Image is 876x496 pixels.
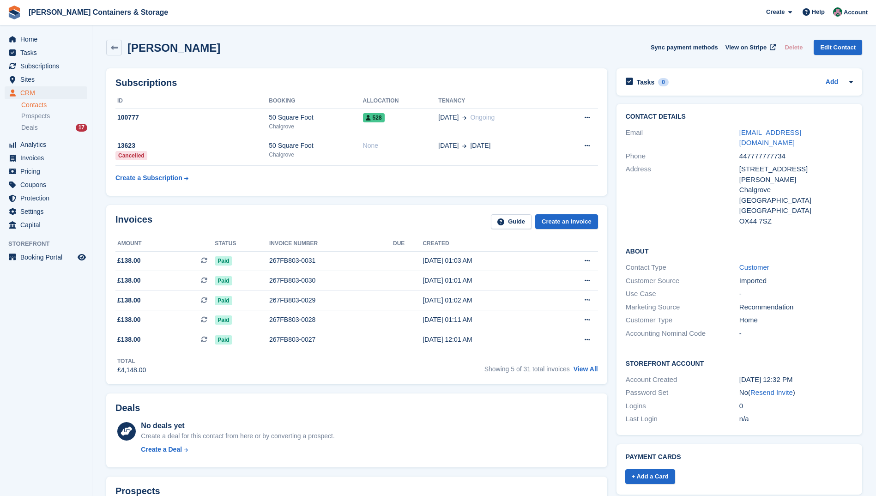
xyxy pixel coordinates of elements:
img: stora-icon-8386f47178a22dfd0bd8f6a31ec36ba5ce8667c1dd55bd0f319d3a0aa187defe.svg [7,6,21,19]
div: 0 [658,78,669,86]
span: Capital [20,218,76,231]
th: Tenancy [438,94,557,109]
h2: Contact Details [626,113,853,121]
div: n/a [739,414,853,424]
span: Paid [215,256,232,266]
a: Resend Invite [750,388,793,396]
a: Create an Invoice [535,214,598,230]
a: Deals 17 [21,123,87,133]
img: Julia Marcham [833,7,842,17]
div: - [739,289,853,299]
span: Paid [215,315,232,325]
span: Protection [20,192,76,205]
a: Preview store [76,252,87,263]
div: 100777 [115,113,269,122]
th: Booking [269,94,362,109]
h2: About [626,246,853,255]
div: [DATE] 01:02 AM [423,296,549,305]
a: Add [826,77,838,88]
span: CRM [20,86,76,99]
a: Create a Deal [141,445,334,454]
a: [PERSON_NAME] Containers & Storage [25,5,172,20]
div: Cancelled [115,151,147,160]
div: Create a Subscription [115,173,182,183]
div: [GEOGRAPHIC_DATA] [739,195,853,206]
div: Imported [739,276,853,286]
span: Paid [215,296,232,305]
div: Chalgrove [739,185,853,195]
h2: Subscriptions [115,78,598,88]
span: 528 [363,113,385,122]
div: Logins [626,401,739,411]
span: Tasks [20,46,76,59]
div: Chalgrove [269,151,362,159]
span: ( ) [748,388,795,396]
a: menu [5,251,87,264]
span: Paid [215,335,232,345]
div: No deals yet [141,420,334,431]
div: 267FB803-0030 [269,276,393,285]
div: Password Set [626,387,739,398]
span: Ongoing [470,114,495,121]
div: Address [626,164,739,226]
div: Phone [626,151,739,162]
span: Booking Portal [20,251,76,264]
div: [STREET_ADDRESS][PERSON_NAME] [739,164,853,185]
button: Delete [781,40,806,55]
a: menu [5,151,87,164]
div: 0 [739,401,853,411]
span: £138.00 [117,335,141,345]
span: Home [20,33,76,46]
div: 267FB803-0031 [269,256,393,266]
span: Deals [21,123,38,132]
div: 267FB803-0029 [269,296,393,305]
div: Home [739,315,853,326]
th: Due [393,236,423,251]
div: 17 [76,124,87,132]
a: menu [5,33,87,46]
span: £138.00 [117,256,141,266]
span: £138.00 [117,315,141,325]
div: OX44 7SZ [739,216,853,227]
div: Marketing Source [626,302,739,313]
a: menu [5,86,87,99]
a: Customer [739,263,769,271]
div: 447777777734 [739,151,853,162]
button: Sync payment methods [651,40,718,55]
th: Allocation [363,94,439,109]
div: Contact Type [626,262,739,273]
a: menu [5,60,87,73]
div: Accounting Nominal Code [626,328,739,339]
a: menu [5,218,87,231]
span: Invoices [20,151,76,164]
h2: Payment cards [626,454,853,461]
div: [GEOGRAPHIC_DATA] [739,206,853,216]
div: £4,148.00 [117,365,146,375]
a: Create a Subscription [115,169,188,187]
a: menu [5,46,87,59]
div: Use Case [626,289,739,299]
h2: Tasks [637,78,655,86]
span: Showing 5 of 31 total invoices [484,365,570,373]
span: £138.00 [117,276,141,285]
th: Created [423,236,549,251]
span: Prospects [21,112,50,121]
th: Amount [115,236,215,251]
div: 13623 [115,141,269,151]
span: Subscriptions [20,60,76,73]
span: Create [766,7,785,17]
th: Status [215,236,269,251]
span: Account [844,8,868,17]
div: Last Login [626,414,739,424]
a: Contacts [21,101,87,109]
span: [DATE] [438,141,459,151]
div: - [739,328,853,339]
div: [DATE] 01:11 AM [423,315,549,325]
span: Analytics [20,138,76,151]
span: Sites [20,73,76,86]
div: Recommendation [739,302,853,313]
div: None [363,141,439,151]
div: Chalgrove [269,122,362,131]
span: Pricing [20,165,76,178]
a: + Add a Card [625,469,675,484]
